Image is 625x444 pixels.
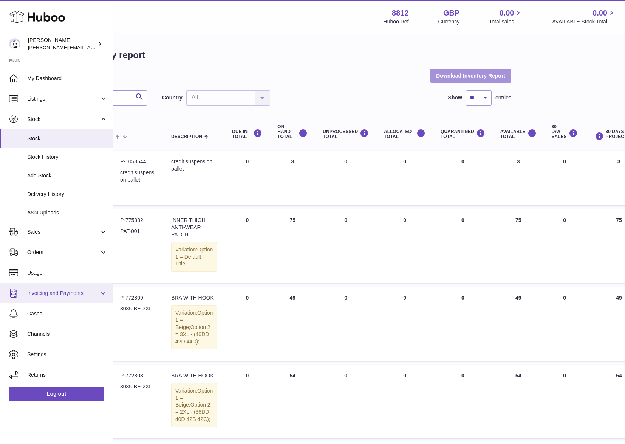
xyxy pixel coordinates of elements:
[27,191,107,198] span: Delivery History
[175,388,213,408] span: Option 1 = Beige;
[27,351,107,358] span: Settings
[376,287,433,360] td: 0
[392,8,409,18] strong: 8812
[315,209,376,283] td: 0
[162,94,183,101] label: Country
[384,18,409,25] div: Huboo Ref
[443,8,459,18] strong: GBP
[224,209,270,283] td: 0
[224,287,270,360] td: 0
[315,151,376,205] td: 0
[384,129,425,139] div: ALLOCATED Total
[27,310,107,317] span: Cases
[9,387,104,401] a: Log out
[171,134,202,139] span: Description
[441,129,485,139] div: QUARANTINED Total
[27,228,99,236] span: Sales
[171,217,217,238] div: INNER THIGH ANTI-WEAR PATCH
[224,151,270,205] td: 0
[500,129,537,139] div: AVAILABLE Total
[24,49,511,61] h1: My Huboo - Inventory report
[27,331,107,338] span: Channels
[493,209,544,283] td: 75
[461,158,464,165] span: 0
[493,287,544,360] td: 49
[552,8,616,25] a: 0.00 AVAILABLE Stock Total
[175,247,213,267] span: Option 1 = Default Title;
[224,365,270,438] td: 0
[9,38,20,50] img: suleyman.taskin@gmail.com
[438,18,460,25] div: Currency
[171,305,217,349] div: Variation:
[171,372,217,379] div: BRA WITH HOOK
[277,124,308,140] div: ON HAND Total
[120,169,156,183] dd: credit suspension pallet
[27,154,107,161] span: Stock History
[544,209,585,283] td: 0
[171,383,217,427] div: Variation:
[376,365,433,438] td: 0
[500,8,514,18] span: 0.00
[175,324,210,345] span: Option 2 = 3XL - (40DD 42D 44C);
[175,310,213,330] span: Option 1 = Beige;
[544,287,585,360] td: 0
[461,295,464,301] span: 0
[27,371,107,379] span: Returns
[489,8,523,25] a: 0.00 Total sales
[315,287,376,360] td: 0
[27,95,99,102] span: Listings
[544,365,585,438] td: 0
[430,69,511,82] button: Download Inventory Report
[120,217,156,224] dd: P-775382
[232,129,262,139] div: DUE IN TOTAL
[27,135,107,142] span: Stock
[120,228,156,242] dd: PAT-001
[544,151,585,205] td: 0
[448,94,462,101] label: Show
[270,209,315,283] td: 75
[120,294,156,301] dd: P-772809
[27,75,107,82] span: My Dashboard
[552,18,616,25] span: AVAILABLE Stock Total
[315,365,376,438] td: 0
[28,37,96,51] div: [PERSON_NAME]
[552,124,578,140] div: 30 DAY SALES
[493,365,544,438] td: 54
[323,129,369,139] div: UNPROCESSED Total
[28,44,152,50] span: [PERSON_NAME][EMAIL_ADDRESS][DOMAIN_NAME]
[27,209,107,216] span: ASN Uploads
[27,249,99,256] span: Orders
[461,373,464,379] span: 0
[270,365,315,438] td: 54
[376,209,433,283] td: 0
[27,290,99,297] span: Invoicing and Payments
[120,372,156,379] dd: P-772808
[270,151,315,205] td: 3
[27,116,99,123] span: Stock
[27,172,107,179] span: Add Stock
[120,305,156,320] dd: 3085-BE-3XL
[489,18,523,25] span: Total sales
[171,242,217,272] div: Variation:
[270,287,315,360] td: 49
[461,217,464,223] span: 0
[495,94,511,101] span: entries
[171,294,217,301] div: BRA WITH HOOK
[175,402,210,422] span: Option 2 = 2XL - (38DD 40D 42B 42C);
[120,158,156,165] dd: P-1053544
[171,158,217,172] div: credit suspension pallet
[120,383,156,397] dd: 3085-BE-2XL
[27,269,107,276] span: Usage
[593,8,607,18] span: 0.00
[493,151,544,205] td: 3
[376,151,433,205] td: 0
